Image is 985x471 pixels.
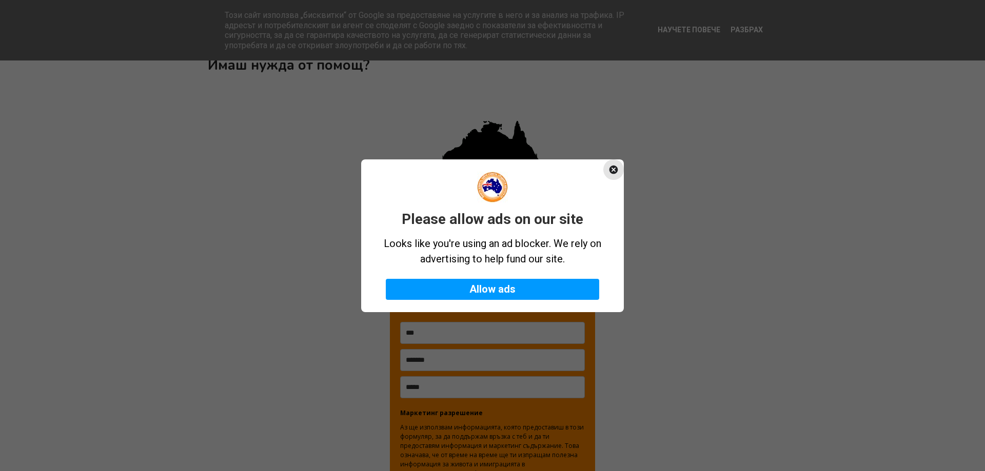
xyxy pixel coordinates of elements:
img: Welcome to emigratetoaustralia.info [477,172,508,202]
p: Looks like you're using an ad blocker. We rely on advertising to help fund our site. [373,236,612,267]
p: Allow ads [394,283,591,296]
div: Please allow ads on our site [361,159,624,312]
button: Close [603,159,624,180]
button: Allow ads [386,279,599,300]
h1: Please allow ads on our site [373,211,612,228]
